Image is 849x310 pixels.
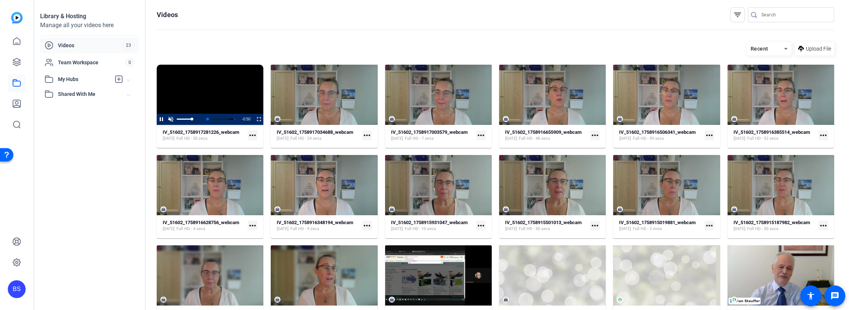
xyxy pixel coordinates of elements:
a: IV_51602_1758916628756_webcam[DATE]Full HD - 4 secs [163,220,245,232]
a: IV_51602_1758915501013_webcam[DATE]Full HD - 50 secs [505,220,587,232]
span: Full HD - 48 secs [519,136,550,142]
mat-icon: more_horiz [590,221,600,230]
strong: IV_51602_1758917003579_webcam [391,129,468,135]
span: [DATE] [391,226,403,232]
span: Team Workspace [58,59,125,66]
a: IV_51602_1758916385514_webcam[DATE]Full HD - 52 secs [733,129,816,142]
span: Upload File [806,45,831,53]
mat-expansion-panel-header: Shared With Me [40,87,139,101]
input: Search [761,10,828,19]
mat-icon: more_horiz [362,221,372,230]
a: IV_51602_1758917034688_webcam[DATE]Full HD - 24 secs [277,129,359,142]
div: Video Player [157,65,263,125]
mat-icon: more_horiz [362,130,372,140]
div: Library & Hosting [40,12,139,21]
div: Volume Level [177,119,192,120]
span: 0:50 [243,117,250,121]
mat-icon: more_horiz [705,130,714,140]
strong: IV_51602_1758916385514_webcam [733,129,810,135]
button: Unmute [166,114,175,125]
span: [DATE] [391,136,403,142]
button: Fullscreen [254,114,263,125]
mat-icon: more_horiz [248,221,257,230]
strong: IV_51602_1758916655909_webcam [505,129,582,135]
strong: IV_51602_1758917034688_webcam [277,129,353,135]
span: [DATE] [505,136,517,142]
div: Progress Bar [207,119,235,120]
strong: IV_51602_1758915931047_webcam [391,220,468,225]
span: Full HD - 59 secs [633,136,664,142]
span: Full HD - 9 secs [290,226,319,232]
img: blue-gradient.svg [11,12,23,23]
strong: IV_51602_1758915187982_webcam [733,220,810,225]
span: Full HD - 4 secs [176,226,205,232]
h1: Videos [157,10,178,19]
span: [DATE] [163,136,175,142]
div: Manage all your videos here [40,21,139,30]
span: [DATE] [505,226,517,232]
a: IV_51602_1758915019881_webcam[DATE]Full HD - 2 mins [619,220,701,232]
span: [DATE] [277,136,289,142]
mat-icon: more_horiz [819,221,828,230]
strong: IV_51602_1758915501013_webcam [505,220,582,225]
span: Shared With Me [58,90,127,98]
span: Full HD - 10 secs [405,226,436,232]
a: IV_51602_1758916348194_webcam[DATE]Full HD - 9 secs [277,220,359,232]
span: Videos [58,42,123,49]
mat-icon: more_horiz [705,221,714,230]
mat-icon: more_horiz [476,221,486,230]
span: Full HD - 7 secs [405,136,434,142]
span: - [242,117,243,121]
a: IV_51602_1758917281226_webcam[DATE]Full HD - 50 secs [163,129,245,142]
a: IV_51602_1758917003579_webcam[DATE]Full HD - 7 secs [391,129,473,142]
strong: IV_51602_1758915019881_webcam [619,220,696,225]
mat-icon: more_horiz [819,130,828,140]
mat-icon: message [830,291,839,300]
span: [DATE] [733,226,745,232]
span: [DATE] [733,136,745,142]
mat-icon: filter_list [733,10,742,19]
strong: IV_51602_1758916628756_webcam [163,220,239,225]
button: Upload File [795,42,834,55]
a: IV_51602_1758915931047_webcam[DATE]Full HD - 10 secs [391,220,473,232]
a: IV_51602_1758915187982_webcam[DATE]Full HD - 50 secs [733,220,816,232]
span: Full HD - 50 secs [176,136,208,142]
span: [DATE] [619,226,631,232]
span: Full HD - 24 secs [290,136,322,142]
span: Full HD - 2 mins [633,226,662,232]
strong: IV_51602_1758916506341_webcam [619,129,696,135]
mat-icon: more_horiz [248,130,257,140]
span: [DATE] [163,226,175,232]
span: Recent [751,46,768,52]
button: Pause [157,114,166,125]
div: BS [8,280,26,298]
strong: IV_51602_1758916348194_webcam [277,220,353,225]
mat-icon: more_horiz [476,130,486,140]
span: [DATE] [277,226,289,232]
mat-icon: more_horiz [590,130,600,140]
a: IV_51602_1758916655909_webcam[DATE]Full HD - 48 secs [505,129,587,142]
span: [DATE] [619,136,631,142]
span: 23 [123,41,134,49]
mat-expansion-panel-header: My Hubs [40,72,139,87]
strong: IV_51602_1758917281226_webcam [163,129,239,135]
span: Full HD - 50 secs [747,226,778,232]
span: My Hubs [58,75,111,83]
mat-icon: accessibility [806,291,815,300]
span: 0 [125,58,134,67]
span: Full HD - 50 secs [519,226,550,232]
a: IV_51602_1758916506341_webcam[DATE]Full HD - 59 secs [619,129,701,142]
span: Full HD - 52 secs [747,136,778,142]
